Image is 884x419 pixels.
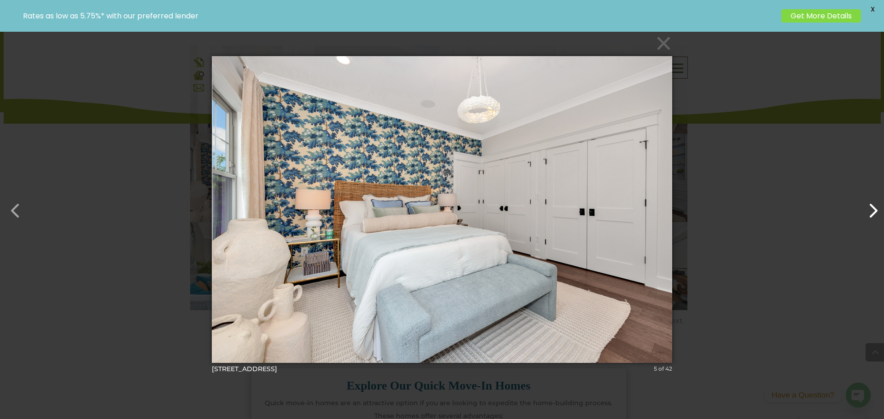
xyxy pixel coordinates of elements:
[23,11,777,20] p: Rates as low as 5.75%* with our preferred lender
[781,9,861,23] a: Get More Details
[212,38,672,381] img: undefined
[654,365,672,373] div: 5 of 42
[866,2,879,16] span: X
[212,365,672,373] div: [STREET_ADDRESS]
[857,195,879,217] button: Next (Right arrow key)
[215,33,675,53] button: ×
